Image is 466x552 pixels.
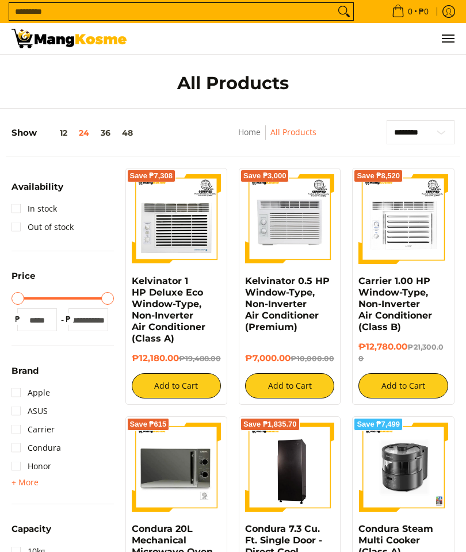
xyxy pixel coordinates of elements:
img: Condura 20L Mechanical Microwave Oven, Silver (Premium) [132,423,221,512]
a: Carrier 1.00 HP Window-Type, Non-Inverter Air Conditioner (Class B) [358,275,432,332]
span: Save ₱7,308 [130,172,173,179]
button: 24 [73,128,95,137]
span: Brand [12,366,39,375]
a: Carrier [12,420,55,439]
summary: Open [12,182,63,200]
button: Add to Cart [245,373,334,398]
summary: Open [12,476,39,489]
nav: Main Menu [138,23,454,54]
img: Kelvinator 1 HP Deluxe Eco Window-Type, Non-Inverter Air Conditioner (Class A) [132,174,221,263]
a: All Products [270,126,316,137]
h6: ₱12,780.00 [358,342,448,365]
a: ASUS [12,402,48,420]
ul: Customer Navigation [138,23,454,54]
span: ₱0 [417,7,430,16]
img: Condura Steam Multi Cooker (Class A) [358,423,448,512]
button: Search [335,3,353,20]
img: Condura 7.3 Cu. Ft. Single Door - Direct Cool Inverter Refrigerator, CSD700SAi (Class A) [245,423,334,511]
button: 48 [116,128,139,137]
button: 36 [95,128,116,137]
a: Home [238,126,261,137]
span: • [388,5,432,18]
button: Add to Cart [132,373,221,398]
span: ₱ [12,313,23,325]
summary: Open [12,366,39,384]
h6: ₱7,000.00 [245,353,334,365]
del: ₱10,000.00 [291,354,334,363]
h6: ₱12,180.00 [132,353,221,365]
img: All Products - Home Appliances Warehouse Sale l Mang Kosme [12,29,127,48]
span: Save ₱7,499 [357,421,400,428]
nav: Breadcrumbs [201,125,353,151]
a: In stock [12,200,57,218]
button: Add to Cart [358,373,448,398]
a: Apple [12,384,50,402]
span: Capacity [12,524,51,533]
img: Kelvinator 0.5 HP Window-Type, Non-Inverter Air Conditioner (Premium) [245,174,334,263]
a: Condura [12,439,61,457]
span: Availability [12,182,63,191]
span: + More [12,478,39,487]
summary: Open [12,524,51,542]
span: Save ₱615 [130,421,167,428]
summary: Open [12,271,36,289]
span: Save ₱1,835.70 [243,421,297,428]
a: Kelvinator 1 HP Deluxe Eco Window-Type, Non-Inverter Air Conditioner (Class A) [132,275,205,344]
h5: Show [12,128,139,139]
span: 0 [406,7,414,16]
button: Menu [441,23,454,54]
a: Out of stock [12,218,74,236]
del: ₱21,300.00 [358,343,444,363]
button: 12 [37,128,73,137]
span: ₱ [63,313,74,325]
del: ₱19,488.00 [179,354,221,363]
span: Save ₱8,520 [357,172,400,179]
img: Carrier 1.00 HP Window-Type, Non-Inverter Air Conditioner (Class B) [358,174,448,263]
a: Kelvinator 0.5 HP Window-Type, Non-Inverter Air Conditioner (Premium) [245,275,330,332]
a: Honor [12,457,51,476]
span: Price [12,271,36,280]
h1: All Products [87,72,379,94]
span: Save ₱3,000 [243,172,287,179]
